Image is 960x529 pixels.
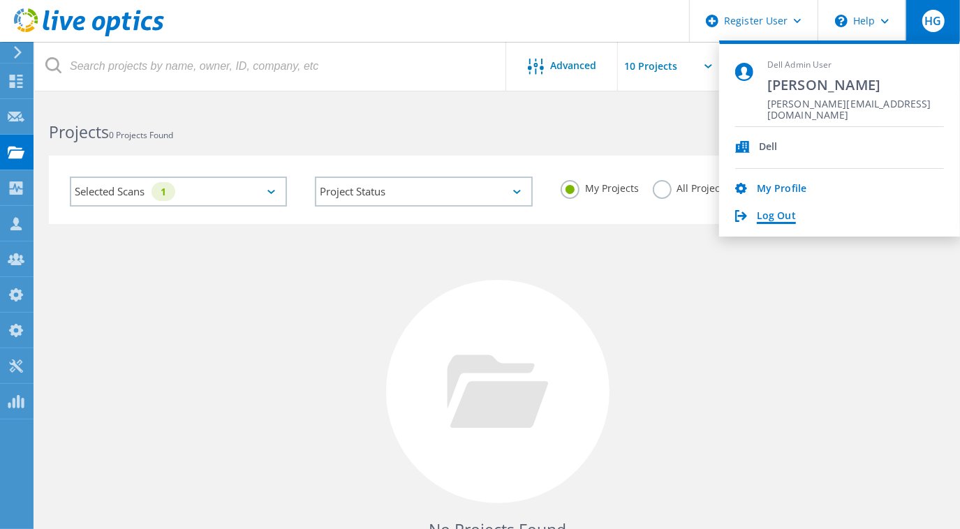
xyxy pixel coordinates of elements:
b: Projects [49,121,109,143]
a: Live Optics Dashboard [14,29,164,39]
span: [PERSON_NAME] [767,75,944,94]
svg: \n [835,15,848,27]
span: Dell [759,141,778,154]
a: Log Out [757,210,796,223]
span: Dell Admin User [767,59,944,71]
span: HG [924,15,941,27]
div: 1 [152,182,175,201]
div: Selected Scans [70,177,287,207]
div: Project Status [315,177,532,207]
span: Advanced [551,61,597,70]
label: All Projects [653,180,729,193]
span: 0 Projects Found [109,129,173,141]
span: [PERSON_NAME][EMAIL_ADDRESS][DOMAIN_NAME] [767,98,944,112]
input: Search projects by name, owner, ID, company, etc [35,42,507,91]
label: My Projects [561,180,639,193]
a: My Profile [757,183,806,196]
